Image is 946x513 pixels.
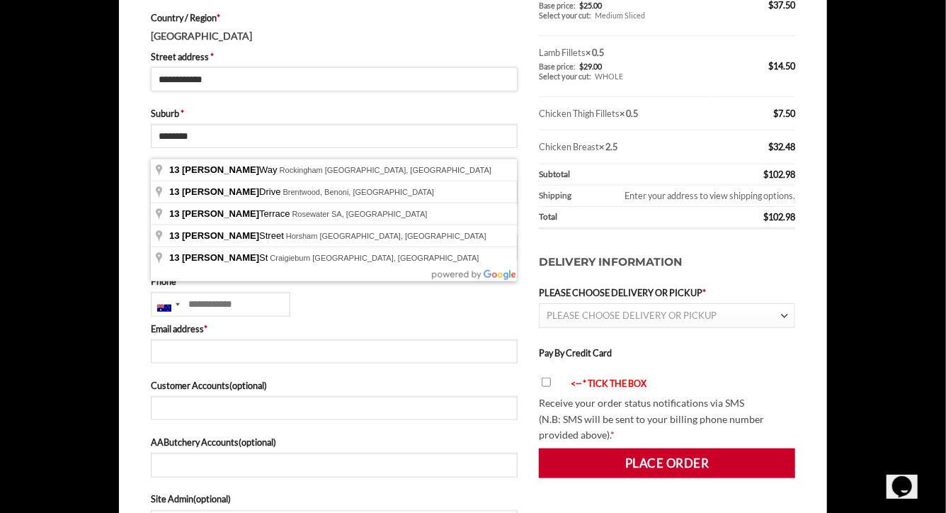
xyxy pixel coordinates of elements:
[539,11,591,21] dt: Select your cut:
[539,130,710,164] td: Chicken Breast
[579,1,583,10] span: $
[599,141,617,152] strong: × 2.5
[539,207,710,230] th: Total
[151,50,518,64] label: Street address
[763,211,795,222] bdi: 102.98
[571,378,646,389] font: <-- * TICK THE BOX
[539,164,710,186] th: Subtotal
[539,72,702,81] div: WHOLE
[283,188,435,196] span: Brentwood, Benoni, [GEOGRAPHIC_DATA]
[539,62,576,72] dt: Base price:
[773,108,795,119] bdi: 7.50
[558,380,571,389] img: arrow-blink.gif
[169,164,280,175] span: Way
[169,208,179,219] span: 13
[169,230,286,241] span: Street
[768,141,795,152] bdi: 32.48
[768,141,773,152] span: $
[151,106,518,120] label: Suburb
[539,347,612,359] label: Pay By Credit Card
[292,210,428,218] span: Rosewater SA, [GEOGRAPHIC_DATA]
[182,252,259,263] span: [PERSON_NAME]
[151,492,518,506] label: Site Admin
[763,169,768,180] span: $
[579,62,602,71] span: 29.00
[169,208,292,219] span: Terrace
[182,208,259,219] span: [PERSON_NAME]
[539,186,583,207] th: Shipping
[763,169,795,180] bdi: 102.98
[182,164,259,175] span: [PERSON_NAME]
[169,252,179,263] span: 13
[229,380,267,391] span: (optional)
[152,293,184,315] div: Australia: +61
[542,378,551,387] input: <-- * TICK THE BOX
[182,186,259,197] span: [PERSON_NAME]
[151,11,518,25] label: Country / Region
[539,1,576,11] dt: Base price:
[210,51,214,62] abbr: required
[193,493,231,504] span: (optional)
[768,60,773,72] span: $
[181,108,184,119] abbr: required
[583,186,795,207] td: Enter your address to view shipping options.
[151,274,518,288] label: Phone
[539,239,795,286] h3: Delivery Information
[169,186,283,197] span: Drive
[539,286,795,300] label: PLEASE CHOOSE DELIVERY OR PICKUP
[579,1,602,10] span: 25.00
[702,287,706,298] abbr: required
[539,36,710,97] td: Lamb Fillets
[547,310,717,321] span: PLEASE CHOOSE DELIVERY OR PICKUP
[182,230,259,241] span: [PERSON_NAME]
[539,11,702,21] div: Medium Sliced
[539,72,591,81] dt: Select your cut:
[151,322,518,336] label: Email address
[586,47,604,58] strong: × 0.5
[270,254,479,262] span: Craigieburn [GEOGRAPHIC_DATA], [GEOGRAPHIC_DATA]
[204,323,207,334] abbr: required
[239,436,276,448] span: (optional)
[169,252,270,263] span: St
[286,232,486,240] span: Horsham [GEOGRAPHIC_DATA], [GEOGRAPHIC_DATA]
[169,230,179,241] span: 13
[169,186,179,197] span: 13
[610,429,615,441] abbr: required
[169,164,179,175] span: 13
[151,30,252,42] strong: [GEOGRAPHIC_DATA]
[539,395,795,444] p: Receive your order status notifications via SMS (N.B: SMS will be sent to your billing phone numb...
[579,62,583,71] span: $
[768,60,795,72] bdi: 14.50
[151,378,518,393] label: Customer Accounts
[887,456,932,499] iframe: chat widget
[620,108,638,119] strong: × 0.5
[773,108,778,119] span: $
[539,97,710,130] td: Chicken Thigh Fillets
[176,276,179,287] abbr: required
[151,435,518,449] label: AAButchery Accounts
[539,449,795,478] button: Place order
[280,166,491,174] span: Rockingham [GEOGRAPHIC_DATA], [GEOGRAPHIC_DATA]
[763,211,768,222] span: $
[217,12,220,23] abbr: required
